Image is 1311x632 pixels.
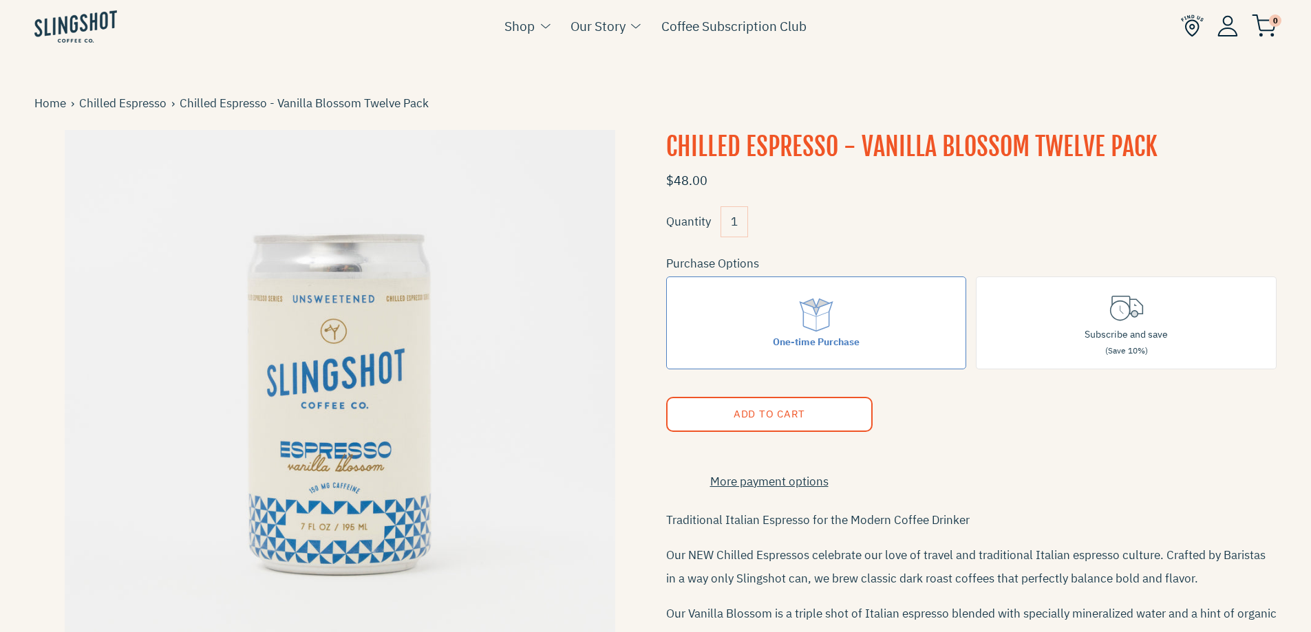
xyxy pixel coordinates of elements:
[1085,328,1168,340] span: Subscribe and save
[1269,14,1281,27] span: 0
[1181,14,1204,37] img: Find Us
[504,16,535,36] a: Shop
[666,254,759,273] legend: Purchase Options
[171,94,180,113] span: ›
[34,94,71,113] a: Home
[571,16,626,36] a: Our Story
[666,508,1277,532] p: Traditional Italian Espresso for the Modern Coffee Drinker
[666,472,873,491] a: More payment options
[666,130,1277,164] h1: Chilled Espresso - Vanilla Blossom Twelve Pack
[1217,15,1238,36] img: Account
[733,407,804,420] span: Add to Cart
[79,94,171,113] a: Chilled Espresso
[180,94,434,113] span: Chilled Espresso - Vanilla Blossom Twelve Pack
[666,543,1277,590] p: Our NEW Chilled Espressos celebrate our love of travel and traditional Italian espresso culture. ...
[1252,14,1277,37] img: cart
[666,214,711,229] label: Quantity
[661,16,807,36] a: Coffee Subscription Club
[666,397,873,432] button: Add to Cart
[773,334,860,349] div: One-time Purchase
[666,173,707,188] span: $48.00
[71,94,79,113] span: ›
[1105,345,1148,356] span: (Save 10%)
[1252,18,1277,34] a: 0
